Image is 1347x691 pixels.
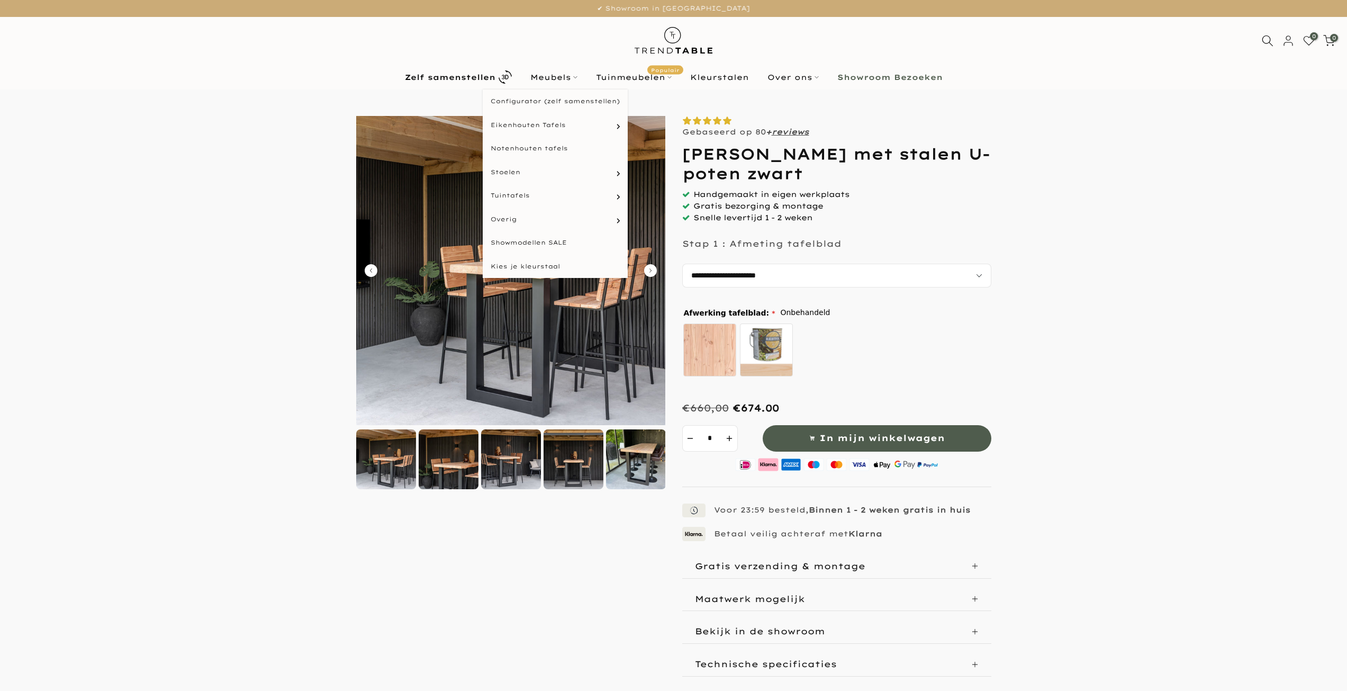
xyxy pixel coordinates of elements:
[733,402,779,414] span: €674.00
[809,505,971,515] strong: Binnen 1 - 2 weken gratis in huis
[682,264,991,288] select: autocomplete="off"
[544,429,603,489] img: Douglas bartafel met stalen U-poten zwart
[483,184,628,208] a: Tuintafels
[491,191,530,200] span: Tuintafels
[395,68,521,86] a: Zelf samenstellen
[819,430,945,446] span: In mijn winkelwagen
[481,429,541,489] img: Douglas bartafel met stalen U-poten zwart
[1310,32,1318,40] span: 0
[766,127,772,137] strong: +
[758,71,828,84] a: Over ons
[693,201,823,211] span: Gratis bezorging & montage
[695,659,837,669] p: Technische specificaties
[848,529,882,539] strong: Klarna
[586,71,681,84] a: TuinmeubelenPopulair
[483,231,628,255] a: Showmodellen SALE
[693,213,812,222] span: Snelle levertijd 1 - 2 weken
[356,429,416,489] img: Douglas bartafel met stalen U-poten zwart
[365,264,377,277] button: Carousel Back Arrow
[356,116,665,425] img: Douglas bartafel met stalen U-poten zwart
[698,425,722,452] input: Quantity
[483,160,628,184] a: Stoelen
[695,594,805,604] p: Maatwerk mogelijk
[483,137,628,160] a: Notenhouten tafels
[483,89,628,113] a: Configurator (zelf samenstellen)
[606,429,666,489] img: Douglas bartafel met stalen U-poten zwart gepoedercoat
[1330,34,1338,42] span: 0
[521,71,586,84] a: Meubels
[483,113,628,137] a: Eikenhouten Tafels
[714,505,971,515] p: Voor 23:59 besteld,
[837,74,943,81] b: Showroom Bezoeken
[483,255,628,279] a: Kies je kleurstaal
[491,215,517,224] span: Overig
[695,626,825,636] p: Bekijk in de showroom
[1303,35,1315,47] a: 0
[780,306,830,319] span: Onbehandeld
[491,121,566,130] span: Eikenhouten Tafels
[647,65,683,74] span: Populair
[682,127,809,137] p: Gebaseerd op 80
[714,529,882,539] p: Betaal veilig achteraf met
[763,425,991,452] button: In mijn winkelwagen
[695,561,865,571] p: Gratis verzending & montage
[828,71,952,84] a: Showroom Bezoeken
[405,74,495,81] b: Zelf samenstellen
[644,264,657,277] button: Carousel Next Arrow
[483,208,628,231] a: Overig
[684,309,775,317] span: Afwerking tafelblad:
[419,429,478,489] img: Douglas bartafel met stalen U-poten zwart
[627,17,720,64] img: trend-table
[1,637,54,690] iframe: toggle-frame
[682,425,698,452] button: decrement
[13,3,1334,14] p: ✔ Showroom in [GEOGRAPHIC_DATA]
[491,168,520,177] span: Stoelen
[1323,35,1335,47] a: 0
[722,425,738,452] button: increment
[682,238,842,249] p: Stap 1 : Afmeting tafelblad
[772,127,809,137] a: reviews
[693,190,849,199] span: Handgemaakt in eigen werkplaats
[682,145,991,183] h1: [PERSON_NAME] met stalen U-poten zwart
[682,402,729,414] div: €660,00
[681,71,758,84] a: Kleurstalen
